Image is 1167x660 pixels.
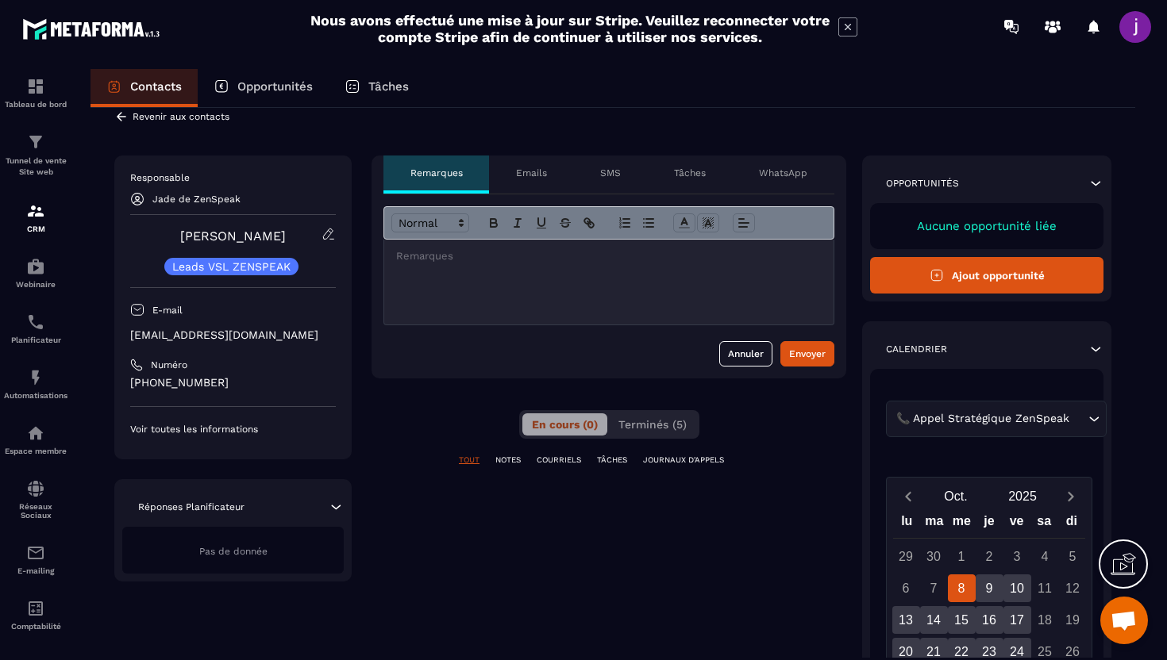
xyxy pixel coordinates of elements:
div: 1 [948,543,976,570]
img: formation [26,77,45,96]
p: Tunnel de vente Site web [4,155,67,178]
div: 19 [1059,606,1087,634]
a: formationformationTunnel de vente Site web [4,121,67,190]
button: Terminés (5) [609,413,696,436]
div: Envoyer [789,346,826,362]
p: Opportunités [886,177,959,190]
p: Revenir aux contacts [133,111,229,122]
img: automations [26,424,45,443]
p: Opportunités [237,79,313,94]
div: 8 [948,574,976,602]
div: 13 [892,606,920,634]
img: scheduler [26,313,45,332]
p: TÂCHES [597,455,627,466]
p: Tâches [674,167,706,179]
div: 11 [1031,574,1059,602]
a: emailemailE-mailing [4,531,67,587]
a: automationsautomationsWebinaire [4,245,67,301]
div: ve [1003,510,1030,538]
button: Previous month [893,485,922,507]
span: En cours (0) [532,418,598,431]
div: 29 [892,543,920,570]
p: WhatsApp [759,167,807,179]
p: SMS [600,167,621,179]
a: automationsautomationsEspace membre [4,412,67,467]
a: social-networksocial-networkRéseaux Sociaux [4,467,67,531]
img: formation [26,201,45,221]
button: Open years overlay [989,482,1056,510]
div: 17 [1003,606,1031,634]
div: ma [921,510,949,538]
img: formation [26,132,45,152]
div: 12 [1059,574,1087,602]
div: 16 [976,606,1003,634]
p: [EMAIL_ADDRESS][DOMAIN_NAME] [130,328,336,343]
a: formationformationTableau de bord [4,65,67,121]
img: automations [26,368,45,387]
p: Responsable [130,171,336,184]
span: 📞 Appel Stratégique ZenSpeak [892,410,1073,428]
p: Emails [516,167,547,179]
p: Remarques [410,167,463,179]
button: Open months overlay [922,482,989,510]
div: Ouvrir le chat [1100,597,1148,644]
p: Tableau de bord [4,100,67,109]
a: accountantaccountantComptabilité [4,587,67,643]
p: Calendrier [886,343,947,355]
a: Contacts [91,69,198,107]
p: Tâches [368,79,409,94]
div: 6 [892,574,920,602]
a: [PERSON_NAME] [180,228,286,244]
a: automationsautomationsAutomatisations [4,356,67,412]
div: me [948,510,976,538]
p: Leads VSL ZENSPEAK [172,261,291,272]
div: di [1057,510,1085,538]
p: Réseaux Sociaux [4,502,67,520]
a: formationformationCRM [4,190,67,245]
div: 14 [920,606,948,634]
div: lu [893,510,921,538]
p: Réponses Planificateur [138,501,245,513]
p: Voir toutes les informations [130,423,336,436]
p: Espace membre [4,447,67,455]
p: COURRIELS [537,455,581,466]
div: 15 [948,606,976,634]
p: JOURNAUX D'APPELS [643,455,724,466]
p: NOTES [495,455,521,466]
input: Search for option [1073,410,1084,428]
p: [PHONE_NUMBER] [130,375,336,390]
div: Search for option [886,401,1107,437]
div: je [976,510,1003,538]
p: Aucune opportunité liée [886,219,1088,233]
div: 9 [976,574,1003,602]
div: 4 [1031,543,1059,570]
a: Tâches [329,69,425,107]
h2: Nous avons effectué une mise à jour sur Stripe. Veuillez reconnecter votre compte Stripe afin de ... [310,12,830,45]
button: Next month [1056,485,1085,507]
img: social-network [26,479,45,498]
div: sa [1030,510,1058,538]
p: E-mailing [4,566,67,575]
p: Numéro [151,359,187,371]
p: Planificateur [4,336,67,344]
img: logo [22,14,165,44]
button: Envoyer [780,341,834,366]
a: schedulerschedulerPlanificateur [4,301,67,356]
div: 18 [1031,606,1059,634]
div: 3 [1003,543,1031,570]
div: 5 [1059,543,1087,570]
p: Comptabilité [4,622,67,631]
button: Ajout opportunité [870,257,1103,294]
p: CRM [4,224,67,233]
button: En cours (0) [522,413,607,436]
div: 2 [976,543,1003,570]
img: email [26,543,45,562]
img: accountant [26,599,45,618]
img: automations [26,257,45,276]
p: TOUT [459,455,480,466]
p: E-mail [152,304,183,317]
p: Jade de ZenSpeak [152,194,241,205]
p: Automatisations [4,391,67,400]
button: Annuler [719,341,772,366]
p: Webinaire [4,280,67,289]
